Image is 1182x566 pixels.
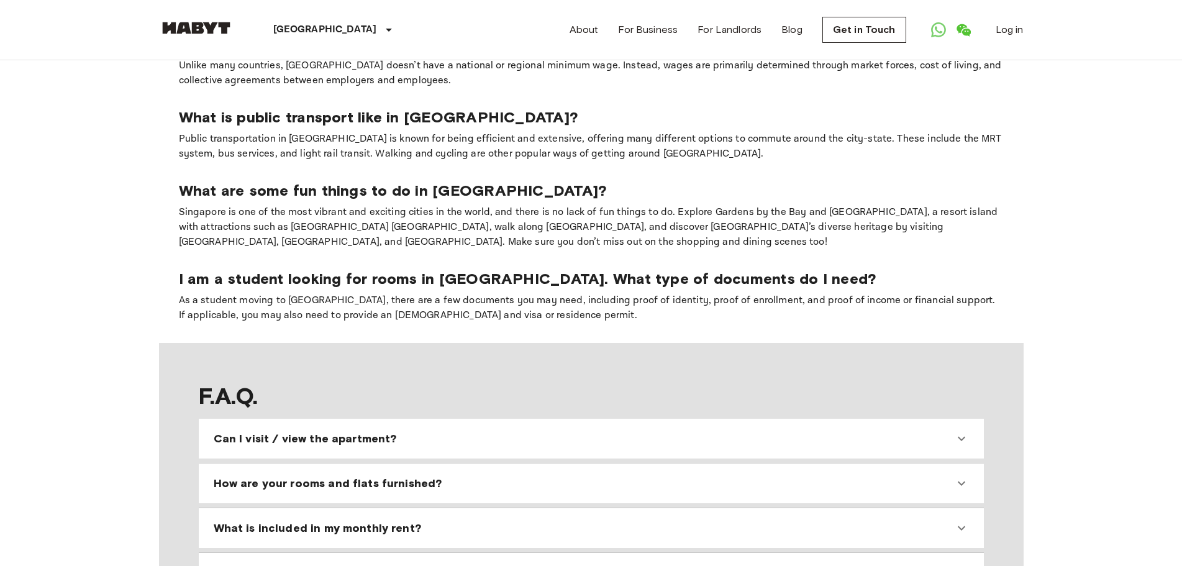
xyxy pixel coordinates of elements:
[926,17,951,42] a: Open WhatsApp
[951,17,976,42] a: Open WeChat
[199,383,984,409] span: F.A.Q.
[618,22,678,37] a: For Business
[204,468,979,498] div: How are your rooms and flats furnished?
[570,22,599,37] a: About
[273,22,377,37] p: [GEOGRAPHIC_DATA]
[781,22,802,37] a: Blog
[822,17,906,43] a: Get in Touch
[159,22,234,34] img: Habyt
[179,270,1004,288] p: I am a student looking for rooms in [GEOGRAPHIC_DATA]. What type of documents do I need?
[179,181,1004,200] p: What are some fun things to do in [GEOGRAPHIC_DATA]?
[179,58,1004,88] p: Unlike many countries, [GEOGRAPHIC_DATA] doesn’t have a national or regional minimum wage. Instea...
[179,132,1004,162] p: Public transportation in [GEOGRAPHIC_DATA] is known for being efficient and extensive, offering m...
[214,521,421,536] span: What is included in my monthly rent?
[179,108,1004,127] p: What is public transport like in [GEOGRAPHIC_DATA]?
[996,22,1024,37] a: Log in
[204,513,979,543] div: What is included in my monthly rent?
[214,431,397,446] span: Can I visit / view the apartment?
[214,476,442,491] span: How are your rooms and flats furnished?
[179,293,1004,323] p: As a student moving to [GEOGRAPHIC_DATA], there are a few documents you may need, including proof...
[204,424,979,454] div: Can I visit / view the apartment?
[698,22,761,37] a: For Landlords
[179,205,1004,250] p: Singapore is one of the most vibrant and exciting cities in the world, and there is no lack of fu...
